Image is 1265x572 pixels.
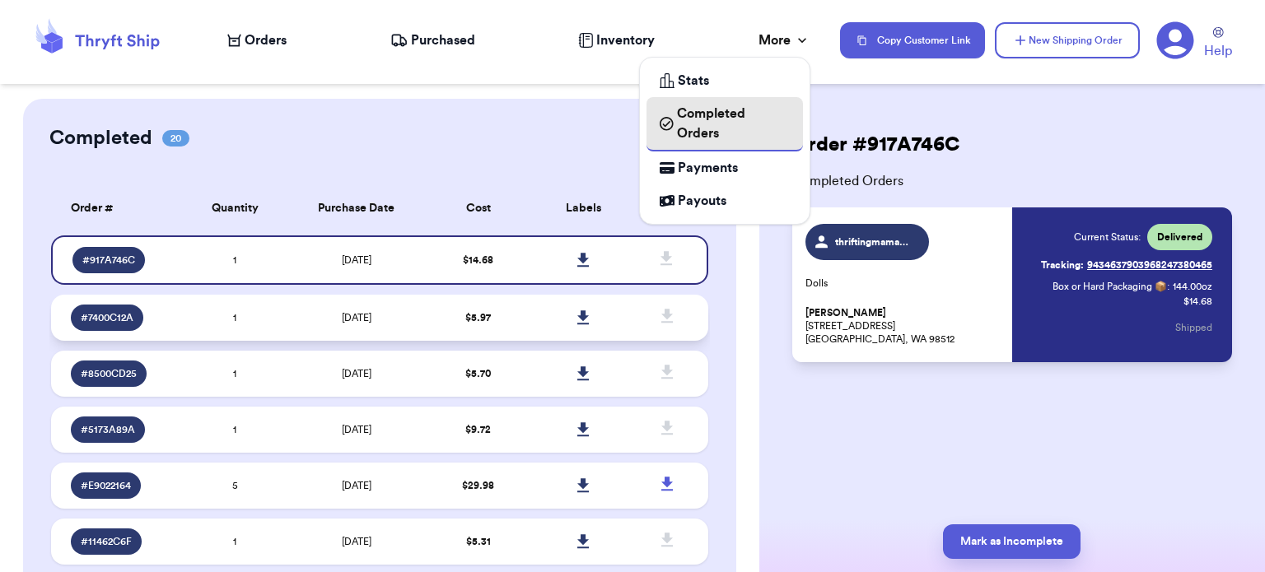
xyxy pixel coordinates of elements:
[1204,41,1232,61] span: Help
[82,253,135,267] span: # 917A746C
[465,369,491,379] span: $ 5.70
[647,184,803,217] a: Payouts
[233,369,236,379] span: 1
[759,30,810,50] div: More
[647,64,803,97] a: Stats
[81,367,137,380] span: # 8500CD25
[596,30,655,50] span: Inventory
[840,22,985,58] button: Copy Customer Link
[49,125,152,151] h2: Completed
[1053,281,1167,291] span: Box or Hard Packaging 📦
[245,30,287,50] span: Orders
[182,181,287,235] th: Quantity
[647,151,803,184] a: Payments
[342,537,371,546] span: [DATE]
[1157,230,1202,244] span: Delivered
[81,479,131,492] span: # E9022164
[465,425,491,435] span: $ 9.72
[342,425,371,435] span: [DATE]
[411,30,475,50] span: Purchased
[805,307,886,319] span: [PERSON_NAME]
[233,425,236,435] span: 1
[805,306,1002,346] p: [STREET_ADDRESS] [GEOGRAPHIC_DATA], WA 98512
[462,481,494,491] span: $ 29.98
[233,537,236,546] span: 1
[162,130,189,146] span: 20
[51,181,183,235] th: Order #
[678,71,709,91] span: Stats
[233,313,236,323] span: 1
[287,181,426,235] th: Purchase Date
[678,191,726,211] span: Payouts
[1175,309,1212,346] button: Shipped
[342,481,371,491] span: [DATE]
[636,181,708,235] th: SCAN Form
[1167,280,1169,293] span: :
[227,30,287,50] a: Orders
[81,535,132,548] span: # 11462C6F
[233,255,236,265] span: 1
[81,423,135,436] span: # 5173A89A
[530,181,636,235] th: Labels
[578,30,655,50] a: Inventory
[995,22,1140,58] button: New Shipping Order
[835,235,913,249] span: thriftingmamagoods
[1041,252,1212,278] a: Tracking:9434637903968247380465
[1204,27,1232,61] a: Help
[342,313,371,323] span: [DATE]
[779,132,973,158] h2: Order # 917A746C
[463,255,493,265] span: $ 14.68
[232,481,238,491] span: 5
[465,313,491,323] span: $ 5.97
[805,277,1002,290] p: Dolls
[1074,230,1141,244] span: Current Status:
[466,537,491,546] span: $ 5.31
[677,104,790,143] span: Completed Orders
[1183,295,1212,308] p: $ 14.68
[81,311,133,324] span: # 7400C12A
[779,171,1245,191] span: Completed Orders
[390,30,475,50] a: Purchased
[426,181,531,235] th: Cost
[678,158,738,178] span: Payments
[1173,280,1212,293] span: 144.00 oz
[1041,258,1084,272] span: Tracking:
[342,255,371,265] span: [DATE]
[647,97,803,151] a: Completed Orders
[943,524,1081,559] button: Mark as Incomplete
[342,369,371,379] span: [DATE]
